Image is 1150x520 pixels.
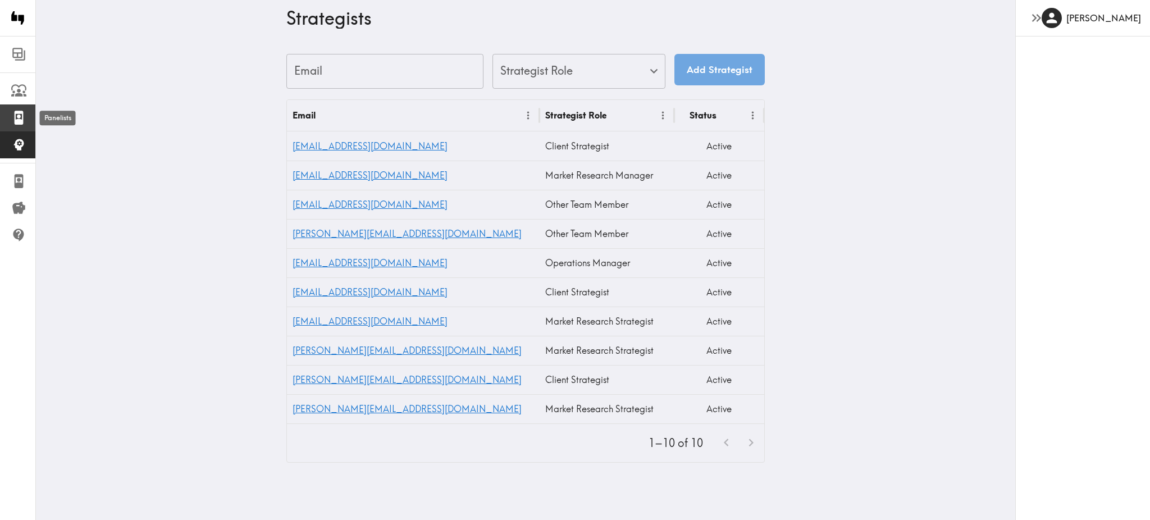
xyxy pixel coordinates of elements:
[293,403,522,414] a: [PERSON_NAME][EMAIL_ADDRESS][DOMAIN_NAME]
[540,248,674,277] div: Operations Manager
[540,365,674,394] div: Client Strategist
[674,307,764,336] div: Active
[293,170,448,181] a: [EMAIL_ADDRESS][DOMAIN_NAME]
[674,277,764,307] div: Active
[674,365,764,394] div: Active
[690,110,717,121] div: Status
[540,190,674,219] div: Other Team Member
[540,307,674,336] div: Market Research Strategist
[540,336,674,365] div: Market Research Strategist
[317,107,334,124] button: Sort
[293,374,522,385] a: [PERSON_NAME][EMAIL_ADDRESS][DOMAIN_NAME]
[540,161,674,190] div: Market Research Manager
[293,316,448,327] a: [EMAIL_ADDRESS][DOMAIN_NAME]
[293,110,316,121] div: Email
[608,107,625,124] button: Sort
[40,111,76,125] div: Panelists
[654,107,672,124] button: Menu
[293,257,448,268] a: [EMAIL_ADDRESS][DOMAIN_NAME]
[293,286,448,298] a: [EMAIL_ADDRESS][DOMAIN_NAME]
[293,140,448,152] a: [EMAIL_ADDRESS][DOMAIN_NAME]
[674,336,764,365] div: Active
[674,394,764,423] div: Active
[540,131,674,161] div: Client Strategist
[293,228,522,239] a: [PERSON_NAME][EMAIL_ADDRESS][DOMAIN_NAME]
[649,435,703,451] p: 1–10 of 10
[674,190,764,219] div: Active
[540,277,674,307] div: Client Strategist
[718,107,735,124] button: Sort
[519,107,537,124] button: Menu
[545,110,606,121] div: Strategist Role
[674,219,764,248] div: Active
[674,54,765,85] button: Add Strategist
[540,219,674,248] div: Other Team Member
[674,161,764,190] div: Active
[674,248,764,277] div: Active
[674,131,764,161] div: Active
[1066,12,1141,24] h6: [PERSON_NAME]
[293,345,522,356] a: [PERSON_NAME][EMAIL_ADDRESS][DOMAIN_NAME]
[744,107,761,124] button: Menu
[7,7,29,29] img: Instapanel
[293,199,448,210] a: [EMAIL_ADDRESS][DOMAIN_NAME]
[286,7,756,29] h3: Strategists
[540,394,674,423] div: Market Research Strategist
